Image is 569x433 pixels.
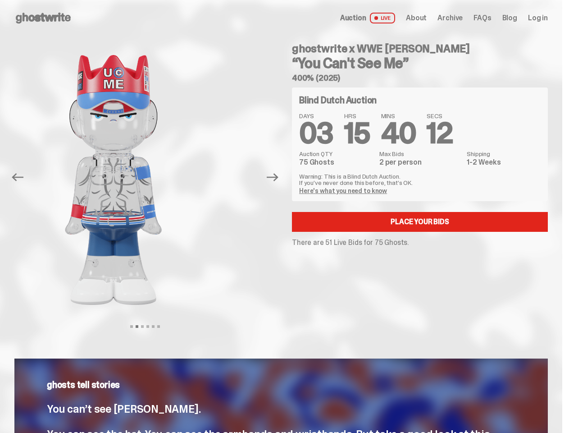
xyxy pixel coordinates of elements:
h4: ghostwrite x WWE [PERSON_NAME] [292,43,548,54]
a: Blog [502,14,517,22]
h3: “You Can't See Me” [292,56,548,70]
a: Auction LIVE [340,13,395,23]
span: 03 [299,115,333,152]
span: 15 [344,115,370,152]
dt: Max Bids [379,151,461,157]
span: MINS [381,113,416,119]
span: 40 [381,115,416,152]
p: There are 51 Live Bids for 75 Ghosts. [292,239,548,246]
span: SECS [427,113,453,119]
span: You can’t see [PERSON_NAME]. [47,402,200,416]
a: About [406,14,427,22]
dd: 1-2 Weeks [467,159,541,166]
span: HRS [344,113,370,119]
button: Previous [8,167,27,187]
img: John_Cena_Hero_3.png [260,36,490,324]
a: Place your Bids [292,212,548,232]
span: LIVE [370,13,396,23]
dd: 75 Ghosts [299,159,374,166]
button: View slide 4 [146,325,149,328]
a: Log in [528,14,548,22]
p: ghosts tell stories [47,380,515,389]
h4: Blind Dutch Auction [299,96,377,105]
button: Next [263,167,282,187]
dt: Auction QTY [299,151,374,157]
dd: 2 per person [379,159,461,166]
a: FAQs [473,14,491,22]
button: View slide 3 [141,325,144,328]
button: View slide 1 [130,325,133,328]
a: Here's what you need to know [299,187,387,195]
span: Auction [340,14,366,22]
span: DAYS [299,113,333,119]
dt: Shipping [467,151,541,157]
button: View slide 6 [157,325,160,328]
button: View slide 5 [152,325,155,328]
a: Archive [437,14,463,22]
p: Warning: This is a Blind Dutch Auction. If you’ve never done this before, that’s OK. [299,173,541,186]
span: 12 [427,115,453,152]
button: View slide 2 [136,325,138,328]
h5: 400% (2025) [292,74,548,82]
